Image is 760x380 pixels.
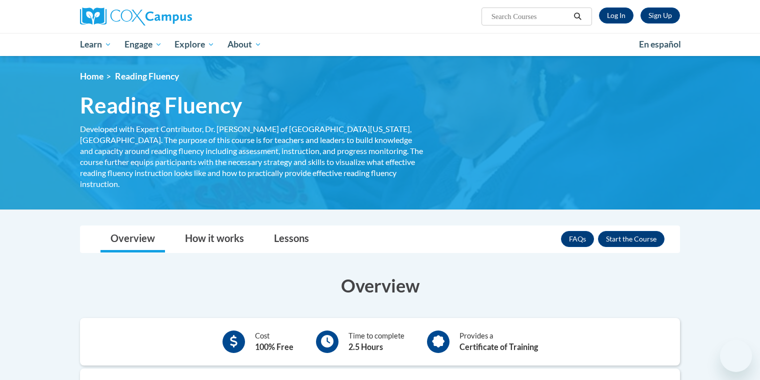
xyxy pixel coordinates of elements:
img: Cox Campus [80,7,192,25]
i:  [573,13,582,20]
div: Provides a [459,330,538,353]
a: FAQs [561,231,594,247]
a: Engage [118,33,168,56]
iframe: Button to launch messaging window [720,340,752,372]
a: About [221,33,268,56]
span: About [227,38,261,50]
b: 2.5 Hours [348,342,383,351]
a: Log In [599,7,633,23]
button: Search [570,10,585,22]
span: Reading Fluency [80,92,242,118]
span: Explore [174,38,214,50]
a: Register [640,7,680,23]
span: Engage [124,38,162,50]
b: 100% Free [255,342,293,351]
a: Home [80,71,103,81]
a: Overview [100,226,165,252]
a: Cox Campus [80,7,270,25]
b: Certificate of Training [459,342,538,351]
a: Lessons [264,226,319,252]
a: En español [632,34,687,55]
input: Search Courses [490,10,570,22]
a: Explore [168,33,221,56]
div: Main menu [65,33,695,56]
span: Reading Fluency [115,71,179,81]
div: Developed with Expert Contributor, Dr. [PERSON_NAME] of [GEOGRAPHIC_DATA][US_STATE], [GEOGRAPHIC_... [80,123,425,189]
div: Time to complete [348,330,404,353]
a: Learn [73,33,118,56]
button: Enroll [598,231,664,247]
span: En español [639,39,681,49]
h3: Overview [80,273,680,298]
div: Cost [255,330,293,353]
span: Learn [80,38,111,50]
a: How it works [175,226,254,252]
